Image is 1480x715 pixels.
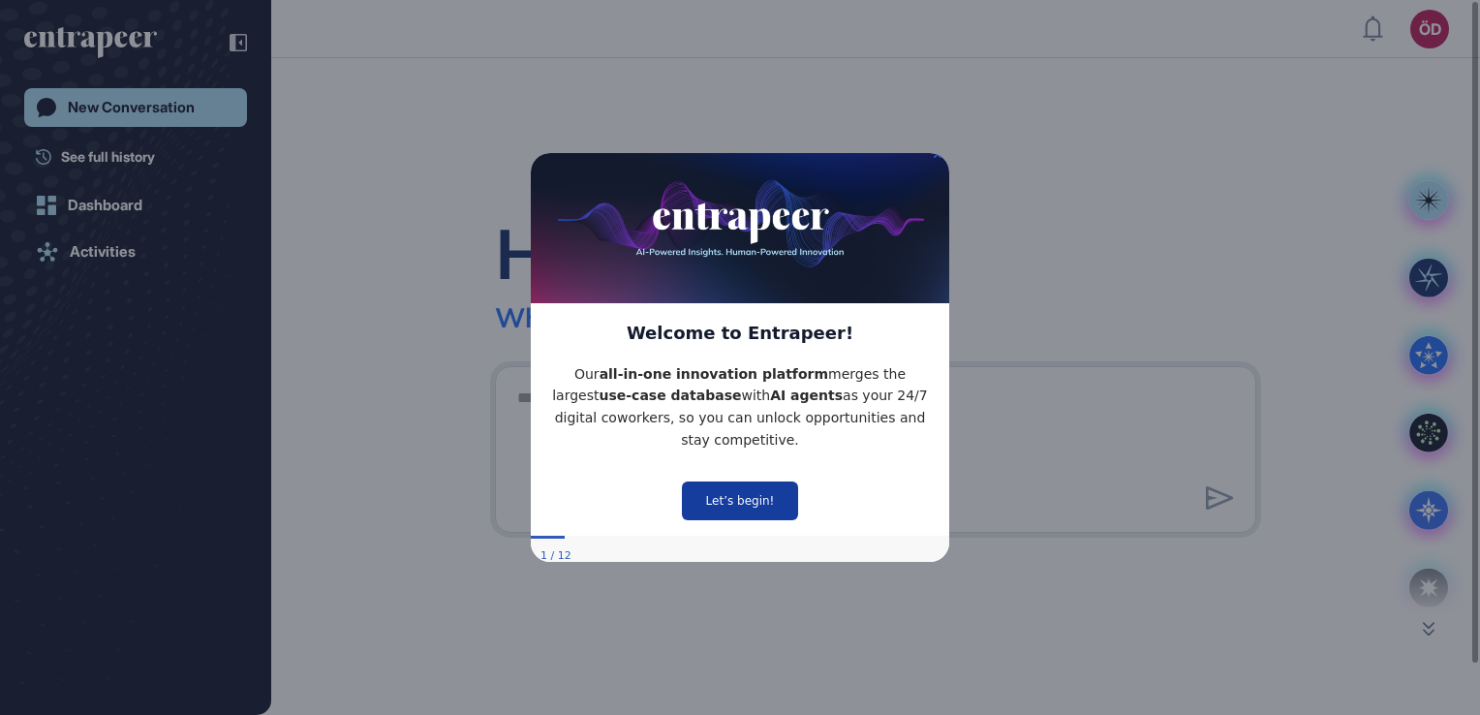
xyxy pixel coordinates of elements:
strong: all-in-one innovation platform [69,213,297,229]
a: Dashboard [24,186,247,225]
div: Activities [70,243,136,261]
a: New Conversation [24,88,247,127]
div: Step 1 of 12 [10,395,41,411]
span: Welcome to Entrapeer! [96,170,323,190]
strong: AI agents [239,234,312,250]
span: See full history [61,146,155,167]
p: Our merges the largest with as your 24/7 digital coworkers, so you can unlock opportunities and s... [15,210,403,298]
a: See full history [36,146,247,167]
div: What sparks your interest [DATE]? [495,300,944,334]
div: Hello, Özlem [495,209,912,296]
div: entrapeer-logo [24,27,157,58]
div: Dashboard [68,197,142,214]
strong: use-case database [69,234,211,250]
a: Activities [24,233,247,271]
button: Let’s begin! [151,328,267,367]
div: New Conversation [68,99,195,116]
button: ÖD [1410,10,1449,48]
